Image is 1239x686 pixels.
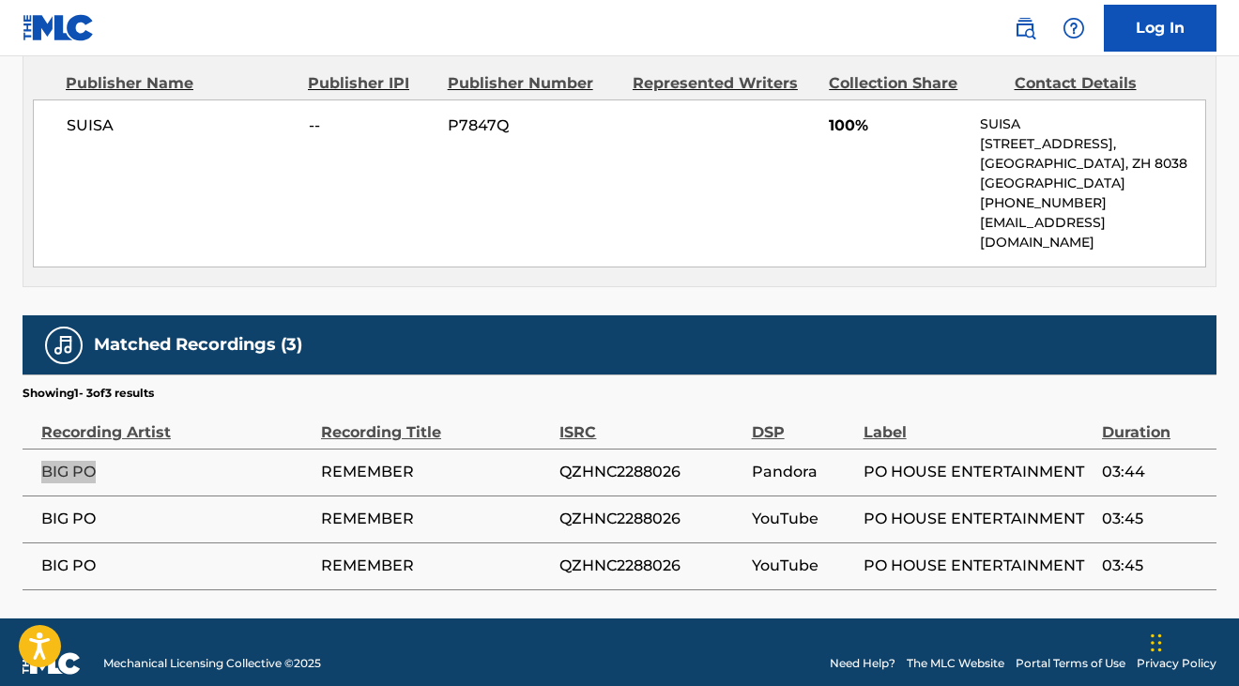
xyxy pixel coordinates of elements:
p: [GEOGRAPHIC_DATA], ZH 8038 [980,154,1205,174]
span: PO HOUSE ENTERTAINMENT [864,461,1093,483]
div: Label [864,402,1093,444]
div: Collection Share [829,72,1000,95]
span: QZHNC2288026 [559,555,742,577]
img: Matched Recordings [53,334,75,357]
div: Publisher Name [66,72,294,95]
span: SUISA [67,114,295,137]
div: Recording Artist [41,402,312,444]
div: ISRC [559,402,742,444]
span: BIG PO [41,508,312,530]
p: [GEOGRAPHIC_DATA] [980,174,1205,193]
span: REMEMBER [321,461,550,483]
div: Represented Writers [633,72,815,95]
span: REMEMBER [321,508,550,530]
span: PO HOUSE ENTERTAINMENT [864,508,1093,530]
a: Portal Terms of Use [1016,655,1125,672]
div: Duration [1102,402,1207,444]
div: Recording Title [321,402,550,444]
span: 03:44 [1102,461,1207,483]
div: Publisher IPI [308,72,434,95]
div: Contact Details [1015,72,1185,95]
img: help [1063,17,1085,39]
div: Publisher Number [448,72,619,95]
p: [PHONE_NUMBER] [980,193,1205,213]
a: Privacy Policy [1137,655,1216,672]
span: Pandora [752,461,854,483]
div: Drag [1151,615,1162,671]
span: QZHNC2288026 [559,508,742,530]
div: DSP [752,402,854,444]
div: Help [1055,9,1093,47]
p: [STREET_ADDRESS], [980,134,1205,154]
span: REMEMBER [321,555,550,577]
span: BIG PO [41,555,312,577]
span: 100% [829,114,966,137]
a: The MLC Website [907,655,1004,672]
h5: Matched Recordings (3) [94,334,302,356]
span: 03:45 [1102,555,1207,577]
a: Public Search [1006,9,1044,47]
img: logo [23,652,81,675]
img: MLC Logo [23,14,95,41]
span: BIG PO [41,461,312,483]
a: Log In [1104,5,1216,52]
span: YouTube [752,508,854,530]
span: QZHNC2288026 [559,461,742,483]
p: [EMAIL_ADDRESS][DOMAIN_NAME] [980,213,1205,252]
span: Mechanical Licensing Collective © 2025 [103,655,321,672]
span: PO HOUSE ENTERTAINMENT [864,555,1093,577]
span: P7847Q [448,114,619,137]
span: YouTube [752,555,854,577]
iframe: Chat Widget [1145,596,1239,686]
span: 03:45 [1102,508,1207,530]
p: Showing 1 - 3 of 3 results [23,385,154,402]
p: SUISA [980,114,1205,134]
span: -- [309,114,434,137]
img: search [1014,17,1036,39]
a: Need Help? [830,655,895,672]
